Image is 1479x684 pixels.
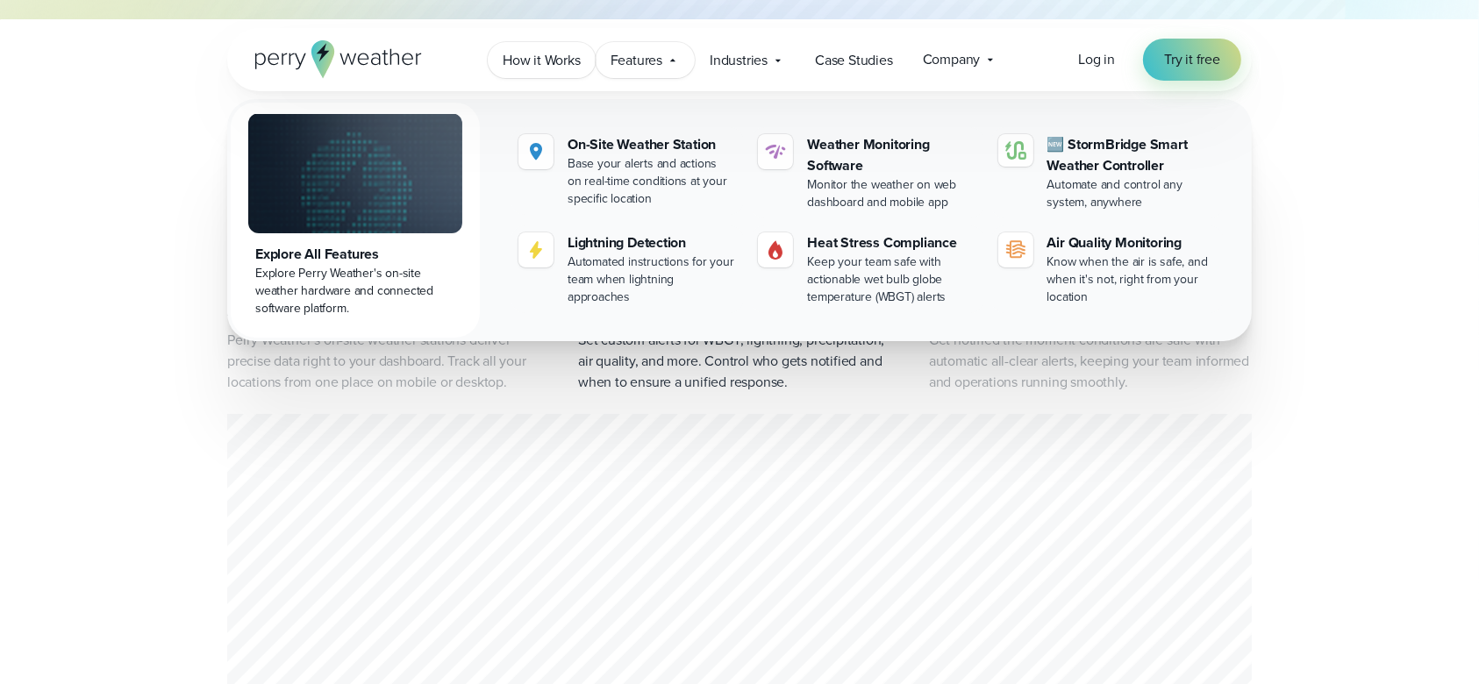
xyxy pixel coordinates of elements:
[1143,39,1241,81] a: Try it free
[511,225,744,313] a: Lightning Detection Automated instructions for your team when lightning approaches
[807,134,976,176] div: Weather Monitoring Software
[1047,253,1217,306] div: Know when the air is safe, and when it's not, right from your location
[751,127,983,218] a: Weather Monitoring Software Monitor the weather on web dashboard and mobile app
[751,225,983,313] a: perry weather heat Heat Stress Compliance Keep your team safe with actionable wet bulb globe temp...
[568,134,737,155] div: On-Site Weather Station
[503,50,581,71] span: How it Works
[231,103,480,338] a: Explore All Features Explore Perry Weather's on-site weather hardware and connected software plat...
[929,330,1252,393] p: Get notified the moment conditions are safe with automatic all-clear alerts, keeping your team in...
[255,265,455,317] div: Explore Perry Weather's on-site weather hardware and connected software platform.
[578,330,901,393] p: Set custom alerts for WBGT, lightning, precipitation, air quality, and more. Control who gets not...
[800,42,908,78] a: Case Studies
[1078,49,1115,69] span: Log in
[525,141,547,162] img: perry weather location
[227,330,550,393] p: Perry Weather’s on-site weather stations deliver precise data right to your dashboard. Track all ...
[1047,232,1217,253] div: Air Quality Monitoring
[807,253,976,306] div: Keep your team safe with actionable wet bulb globe temperature (WBGT) alerts
[488,42,596,78] a: How it Works
[765,141,786,162] img: software-icon.svg
[815,50,893,71] span: Case Studies
[1047,176,1217,211] div: Automate and control any system, anywhere
[1005,141,1026,160] img: stormbridge-icon-V6.svg
[765,239,786,260] img: perry weather heat
[807,232,976,253] div: Heat Stress Compliance
[991,127,1224,218] a: 🆕 StormBridge Smart Weather Controller Automate and control any system, anywhere
[710,50,768,71] span: Industries
[1047,134,1217,176] div: 🆕 StormBridge Smart Weather Controller
[1078,49,1115,70] a: Log in
[568,232,737,253] div: Lightning Detection
[568,155,737,208] div: Base your alerts and actions on real-time conditions at your specific location
[1164,49,1220,70] span: Try it free
[1005,239,1026,260] img: aqi-icon.svg
[255,244,455,265] div: Explore All Features
[525,239,547,260] img: lightning-icon.svg
[923,49,981,70] span: Company
[227,295,550,323] h3: Accurate, on-site weather data
[511,127,744,215] a: perry weather location On-Site Weather Station Base your alerts and actions on real-time conditio...
[611,50,662,71] span: Features
[568,253,737,306] div: Automated instructions for your team when lightning approaches
[807,176,976,211] div: Monitor the weather on web dashboard and mobile app
[991,225,1224,313] a: Air Quality Monitoring Know when the air is safe, and when it's not, right from your location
